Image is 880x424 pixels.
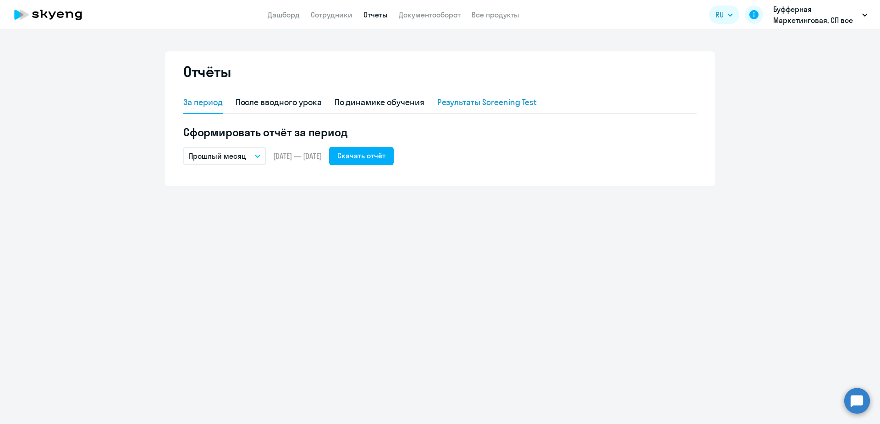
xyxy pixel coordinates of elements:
a: Сотрудники [311,10,352,19]
button: RU [709,6,739,24]
div: После вводного урока [236,96,322,108]
span: RU [715,9,724,20]
h2: Отчёты [183,62,231,81]
div: За период [183,96,223,108]
div: Результаты Screening Test [437,96,537,108]
a: Документооборот [399,10,461,19]
h5: Сформировать отчёт за период [183,125,697,139]
button: Прошлый месяц [183,147,266,165]
span: [DATE] — [DATE] [273,151,322,161]
a: Все продукты [472,10,519,19]
div: Скачать отчёт [337,150,385,161]
p: Буфферная Маркетинговая, СП все продукты [773,4,858,26]
p: Прошлый месяц [189,151,246,162]
button: Буфферная Маркетинговая, СП все продукты [769,4,872,26]
a: Отчеты [363,10,388,19]
button: Скачать отчёт [329,147,394,165]
a: Дашборд [268,10,300,19]
div: По динамике обучения [335,96,424,108]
